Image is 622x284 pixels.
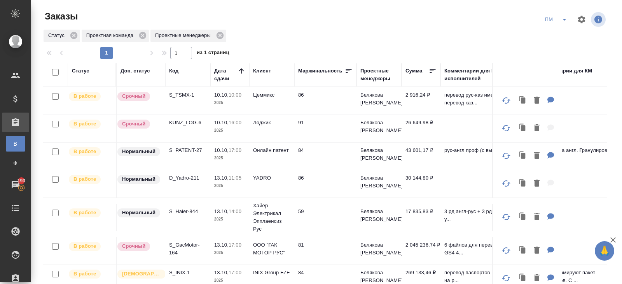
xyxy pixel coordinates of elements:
button: Для ПМ: 6 файлов для перевода по модели GS4 4WD Важно сдавать пофайлово: 1)GS4 PARTS CATALOG_2025... [543,243,558,259]
p: 14:00 [229,208,241,214]
div: Статус по умолчанию для стандартных заказов [117,208,161,218]
p: Проектная команда [86,32,136,39]
p: S_INIX-1 [169,269,206,277]
p: Лоджик [253,119,290,127]
div: Клиент [253,67,271,75]
p: 10.10, [214,92,229,98]
p: Проектные менеджеры [155,32,213,39]
p: Срочный [122,92,145,100]
td: Белякова [PERSON_NAME] [356,87,402,115]
div: Выставляется автоматически, если на указанный объем услуг необходимо больше времени в стандартном... [117,241,161,252]
td: 43 601,17 ₽ [402,143,440,170]
p: 13.10, [214,242,229,248]
button: Удалить [530,176,543,192]
p: рус-англ проф (с вычиткой) [444,146,530,154]
button: Для ПМ: рус-англ проф (с вычиткой) Для КМ: перевод на англ. Гранулированный сорбент [543,148,558,164]
div: Выставляет ПМ после принятия заказа от КМа [68,119,112,129]
td: Белякова [PERSON_NAME] [356,143,402,170]
td: 59 [294,204,356,231]
p: 2025 [214,249,245,257]
div: Маржинальность [298,67,342,75]
button: Для ПМ: 3 рд англ-рус + 3 рд рус-каз Какие условия по работе: во вложении увидите руководство на ... [543,209,558,225]
a: В [6,136,25,152]
p: Срочный [122,242,145,250]
p: перевод рус-каз имеющийся перевод каз... [444,91,530,107]
p: ООО "ГАК МОТОР РУС" [253,241,290,257]
button: Удалить [530,93,543,109]
div: Код [169,67,178,75]
div: Выставляет ПМ после принятия заказа от КМа [68,269,112,279]
div: Статус по умолчанию для стандартных заказов [117,174,161,185]
td: Белякова [PERSON_NAME] [356,237,402,265]
div: Выставляет ПМ после принятия заказа от КМа [68,146,112,157]
span: из 1 страниц [197,48,229,59]
p: В работе [73,148,96,155]
p: 16:00 [229,120,241,125]
button: Клонировать [515,93,530,109]
p: 2025 [214,154,245,162]
div: Комментарии для КМ [538,67,592,75]
div: Выставляется автоматически для первых 3 заказов нового контактного лица. Особое внимание [117,269,161,279]
p: 3 рд англ-рус + 3 рд рус-каз Какие у... [444,208,530,223]
button: Для ПМ: перевод рус-каз имеющийся перевод каз можно игнорировать, т.к. по заключению ЛКА это машинка [543,93,558,109]
button: Клонировать [515,209,530,225]
p: Нормальный [122,175,155,183]
td: 81 [294,237,356,265]
p: 2025 [214,182,245,190]
p: INIX Group FZE [253,269,290,277]
div: Дата сдачи [214,67,238,83]
div: Выставляет ПМ после принятия заказа от КМа [68,91,112,102]
p: 11:05 [229,175,241,181]
p: 17:00 [229,147,241,153]
p: 2025 [214,99,245,107]
div: Выставляет ПМ после принятия заказа от КМа [68,174,112,185]
td: Белякова [PERSON_NAME] [356,204,402,231]
p: В работе [73,242,96,250]
p: В работе [73,92,96,100]
button: Обновить [497,146,515,165]
div: Выставляется автоматически, если на указанный объем услуг необходимо больше времени в стандартном... [117,119,161,129]
p: D_Yadro-211 [169,174,206,182]
td: 86 [294,170,356,198]
td: 86 [294,87,356,115]
td: 91 [294,115,356,142]
a: Ф [6,155,25,171]
button: Удалить [530,120,543,136]
p: 10:00 [229,92,241,98]
button: Удалить [530,209,543,225]
p: S_GacMotor-164 [169,241,206,257]
p: S_PATENT-27 [169,146,206,154]
div: Статус по умолчанию для стандартных заказов [117,146,161,157]
p: В работе [73,270,96,278]
p: Онлайн патент [253,146,290,154]
span: В [10,140,21,148]
td: Белякова [PERSON_NAME] [356,115,402,142]
p: 17:00 [229,242,241,248]
p: 6 файлов для перевода по модели GS4 4... [444,241,530,257]
div: Проектные менеджеры [150,30,226,42]
span: Заказы [43,10,78,23]
button: Клонировать [515,120,530,136]
p: 17:00 [229,270,241,275]
button: Обновить [497,208,515,226]
button: Удалить [530,243,543,259]
p: 13.10, [214,208,229,214]
button: Обновить [497,174,515,193]
p: Нормальный [122,148,155,155]
div: Выставляет ПМ после принятия заказа от КМа [68,208,112,218]
div: Выставляет ПМ после принятия заказа от КМа [68,241,112,252]
div: Сумма [405,67,422,75]
span: Настроить таблицу [572,10,591,29]
p: S_TSMX-1 [169,91,206,99]
p: 10.10, [214,120,229,125]
p: 13.10, [214,270,229,275]
span: Ф [10,159,21,167]
p: S_Haier-844 [169,208,206,215]
p: 2025 [214,127,245,134]
p: Нормальный [122,209,155,217]
p: YADRO [253,174,290,182]
button: Обновить [497,241,515,260]
p: 2025 [214,215,245,223]
span: 🙏 [598,243,611,259]
p: [DEMOGRAPHIC_DATA] [122,270,161,278]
